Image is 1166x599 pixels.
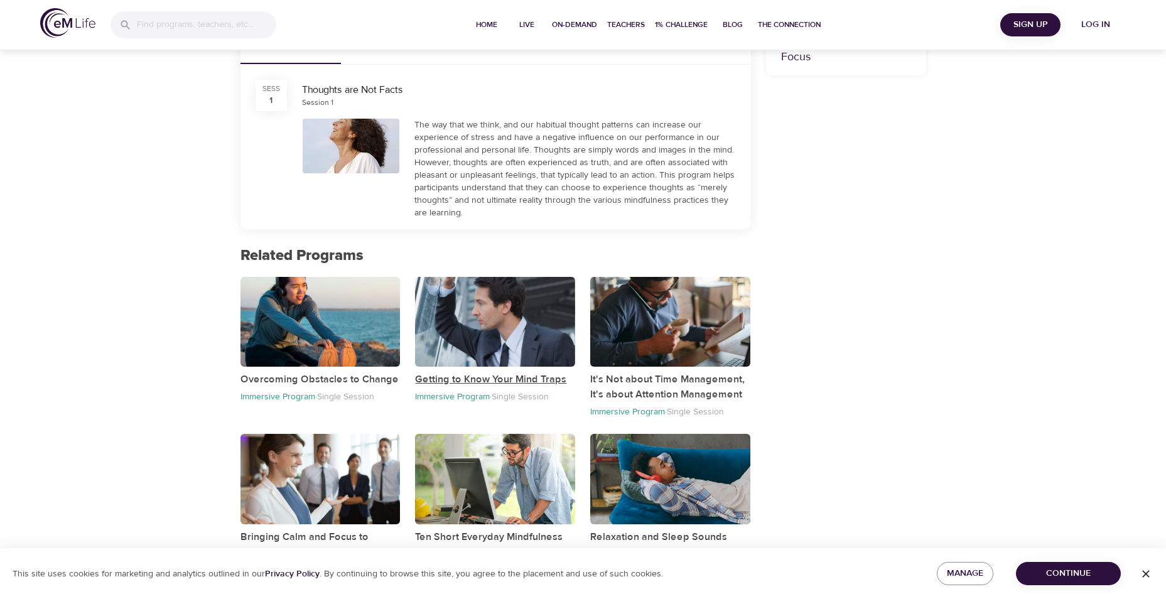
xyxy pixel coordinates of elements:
[947,566,983,581] span: Manage
[302,97,333,108] div: Session 1
[415,391,492,402] p: Immersive Program ·
[240,529,401,559] p: Bringing Calm and Focus to Overwhelming Situations
[1066,13,1126,36] button: Log in
[1071,17,1121,33] span: Log in
[1000,13,1061,36] button: Sign Up
[415,372,575,387] p: Getting to Know Your Mind Traps
[552,18,597,31] span: On-Demand
[415,529,575,559] p: Ten Short Everyday Mindfulness Practices
[1026,566,1111,581] span: Continue
[40,8,95,38] img: logo
[590,406,667,418] p: Immersive Program ·
[655,18,708,31] span: 1% Challenge
[302,83,736,97] div: Thoughts are Not Facts
[262,84,280,94] div: SESS
[607,18,645,31] span: Teachers
[1016,562,1121,585] button: Continue
[718,18,748,31] span: Blog
[265,568,320,580] a: Privacy Policy
[317,391,374,402] p: Single Session
[512,18,542,31] span: Live
[137,11,276,38] input: Find programs, teachers, etc...
[492,391,549,402] p: Single Session
[590,529,750,544] p: Relaxation and Sleep Sounds
[240,244,751,267] p: Related Programs
[937,562,993,585] button: Manage
[269,94,273,107] div: 1
[667,406,724,418] p: Single Session
[758,18,821,31] span: The Connection
[414,119,736,219] div: The way that we think, and our habitual thought patterns can increase our experience of stress an...
[781,48,911,65] p: Focus
[240,372,401,387] p: Overcoming Obstacles to Change
[1005,17,1055,33] span: Sign Up
[590,372,750,402] p: It's Not about Time Management, It's about Attention Management
[240,391,317,402] p: Immersive Program ·
[472,18,502,31] span: Home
